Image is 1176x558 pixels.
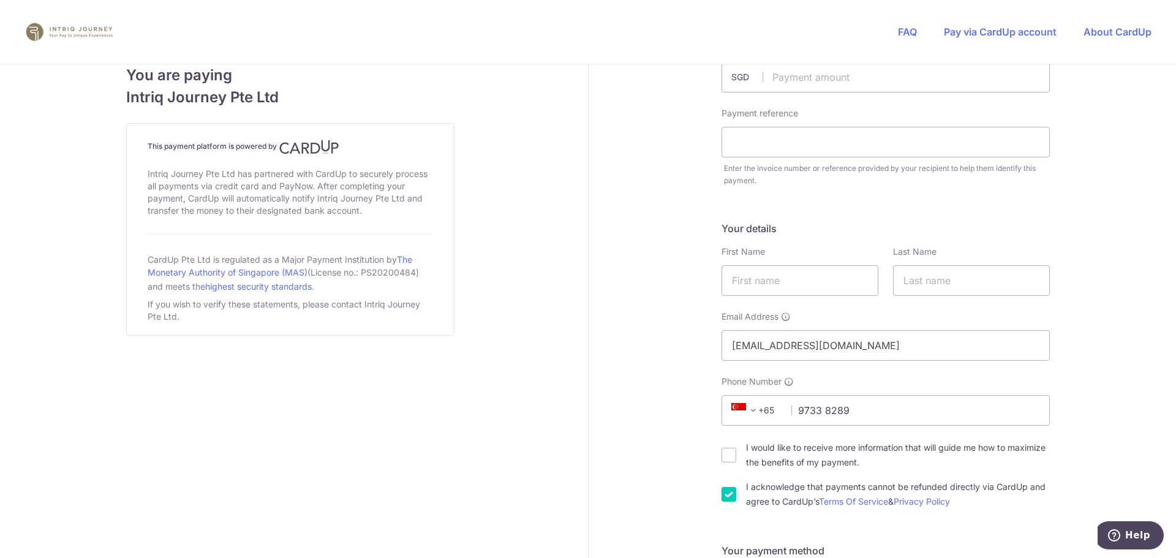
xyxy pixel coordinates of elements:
a: Privacy Policy [894,496,950,507]
span: SGD [731,71,763,83]
label: I would like to receive more information that will guide me how to maximize the benefits of my pa... [746,440,1050,470]
label: First Name [722,246,765,258]
span: +65 [728,403,783,418]
input: Last name [893,265,1050,296]
h5: Your details [722,221,1050,236]
a: Pay via CardUp account [944,26,1057,38]
span: Phone Number [722,375,782,388]
img: CardUp [279,140,339,154]
label: I acknowledge that payments cannot be refunded directly via CardUp and agree to CardUp’s & [746,480,1050,509]
a: highest security standards [205,281,312,292]
h5: Your payment method [722,543,1050,558]
label: Last Name [893,246,937,258]
a: FAQ [898,26,917,38]
span: +65 [731,403,761,418]
input: First name [722,265,878,296]
span: Intriq Journey Pte Ltd [126,86,454,108]
input: Email address [722,330,1050,361]
a: About CardUp [1084,26,1151,38]
span: Email Address [722,311,778,323]
div: Intriq Journey Pte Ltd has partnered with CardUp to securely process all payments via credit card... [148,165,433,219]
div: Enter the invoice number or reference provided by your recipient to help them identify this payment. [724,162,1050,187]
h4: This payment platform is powered by [148,140,433,154]
a: Terms Of Service [819,496,888,507]
div: If you wish to verify these statements, please contact Intriq Journey Pte Ltd. [148,296,433,325]
div: CardUp Pte Ltd is regulated as a Major Payment Institution by (License no.: PS20200484) and meets... [148,249,433,296]
span: You are paying [126,64,454,86]
input: Payment amount [722,62,1050,92]
label: Payment reference [722,107,798,119]
iframe: Opens a widget where you can find more information [1098,521,1164,552]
